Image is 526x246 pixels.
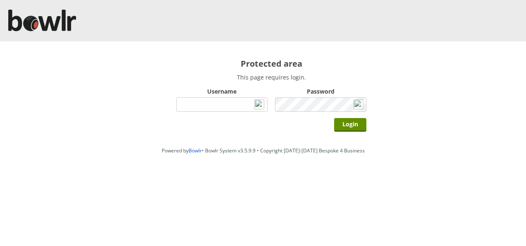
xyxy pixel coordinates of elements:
img: npw-badge-icon-locked.svg [354,99,363,109]
span: Powered by • Bowlr System v3.5.9.9 • Copyright [DATE]-[DATE] Bespoke 4 Business [162,147,365,154]
h2: Protected area [176,58,366,69]
p: This page requires login. [176,73,366,81]
img: npw-badge-icon-locked.svg [254,99,264,109]
input: Login [334,118,366,132]
label: Username [176,87,268,95]
label: Password [275,87,366,95]
a: Bowlr [189,147,202,154]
